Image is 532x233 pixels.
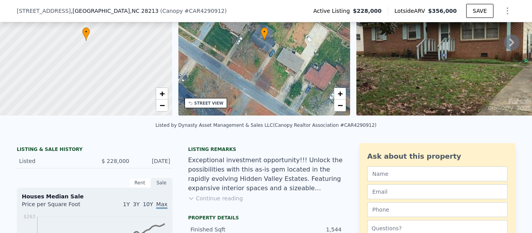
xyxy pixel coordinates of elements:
span: # CAR4290912 [185,8,225,14]
span: Active Listing [313,7,353,15]
span: , NC 28213 [130,8,159,14]
span: 10Y [143,201,153,207]
div: Price per Square Foot [22,200,95,213]
span: 1Y [123,201,130,207]
span: + [338,89,343,98]
div: • [261,27,268,41]
span: Lotside ARV [395,7,428,15]
input: Email [367,184,507,199]
span: Canopy [162,8,183,14]
div: Listing remarks [188,146,344,152]
div: Property details [188,215,344,221]
span: • [82,28,90,35]
span: $228,000 [353,7,382,15]
button: SAVE [466,4,493,18]
span: − [159,100,164,110]
div: Sale [151,178,173,188]
span: − [338,100,343,110]
tspan: $263 [23,214,35,219]
span: , [GEOGRAPHIC_DATA] [71,7,159,15]
div: LISTING & SALE HISTORY [17,146,173,154]
span: [STREET_ADDRESS] [17,7,71,15]
div: Listed [19,157,88,165]
a: Zoom in [334,88,346,100]
a: Zoom out [156,100,168,111]
div: Listed by Dynasty Asset Management & Sales LLC (Canopy Realtor Association #CAR4290912) [155,123,376,128]
span: $356,000 [428,8,457,14]
span: $ 228,000 [102,158,129,164]
div: • [82,27,90,41]
a: Zoom out [334,100,346,111]
div: Rent [129,178,151,188]
button: Show Options [500,3,515,19]
div: ( ) [160,7,227,15]
a: Zoom in [156,88,168,100]
span: 3Y [133,201,139,207]
div: STREET VIEW [194,100,224,106]
input: Phone [367,202,507,217]
span: • [261,28,268,35]
div: Exceptional investment opportunity!!! Unlock the possibilities with this as-is gem located in the... [188,156,344,193]
input: Name [367,166,507,181]
span: + [159,89,164,98]
div: [DATE] [136,157,170,165]
div: Houses Median Sale [22,193,167,200]
button: Continue reading [188,194,243,202]
div: Ask about this property [367,151,507,162]
span: Max [156,201,167,209]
